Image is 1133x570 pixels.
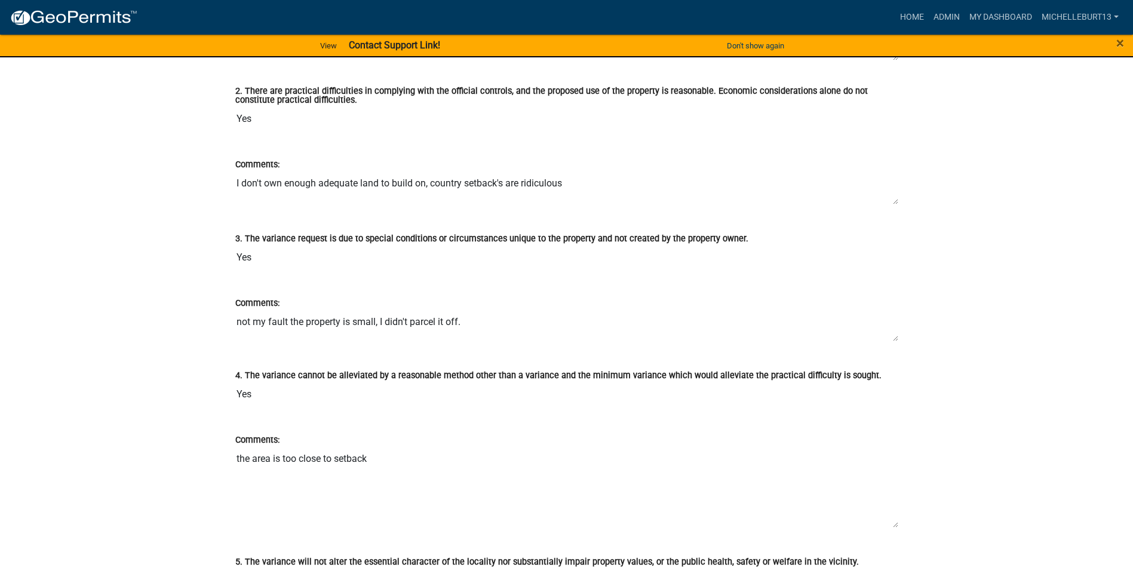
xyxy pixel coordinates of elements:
span: × [1116,35,1124,51]
button: Close [1116,36,1124,50]
textarea: not my fault the property is small, I didn't parcel it off. [235,310,898,342]
a: Home [895,6,929,29]
label: 5. The variance will not alter the essential character of the locality nor substantially impair p... [235,558,859,566]
textarea: the area is too close to setback [235,447,898,528]
label: Comments: [235,161,280,169]
a: My Dashboard [965,6,1037,29]
strong: Contact Support Link! [349,39,440,51]
label: 2. There are practical difficulties in complying with the official controls, and the proposed use... [235,87,898,105]
textarea: I don't own enough adequate land to build on, country setback's are ridiculous [235,171,898,205]
label: Comments: [235,299,280,308]
a: View [315,36,342,56]
label: 3. The variance request is due to special conditions or circumstances unique to the property and ... [235,235,748,243]
a: Admin [929,6,965,29]
button: Don't show again [722,36,789,56]
a: michelleburt13 [1037,6,1123,29]
label: Comments: [235,436,280,445]
label: 4. The variance cannot be alleviated by a reasonable method other than a variance and the minimum... [235,372,882,380]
